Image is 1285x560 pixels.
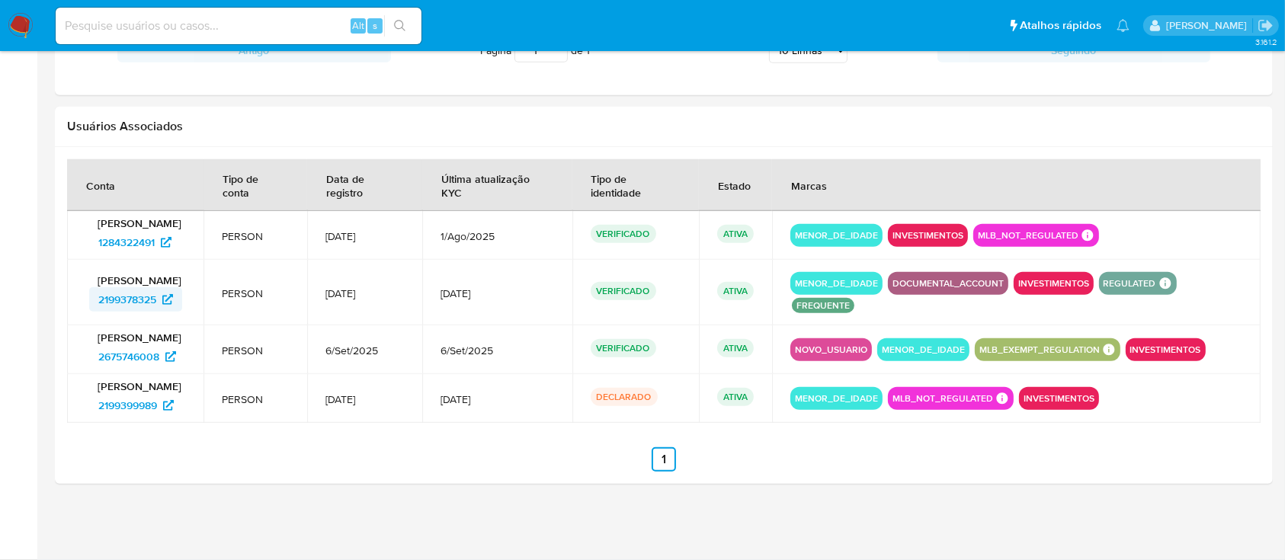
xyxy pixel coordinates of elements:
[56,16,421,36] input: Pesquise usuários ou casos...
[352,18,364,33] span: Alt
[373,18,377,33] span: s
[67,119,1261,134] h2: Usuários Associados
[384,15,415,37] button: search-icon
[1258,18,1274,34] a: Sair
[1255,36,1277,48] span: 3.161.2
[1117,19,1130,32] a: Notificações
[1020,18,1101,34] span: Atalhos rápidos
[1166,18,1252,33] p: carlos.guerra@mercadopago.com.br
